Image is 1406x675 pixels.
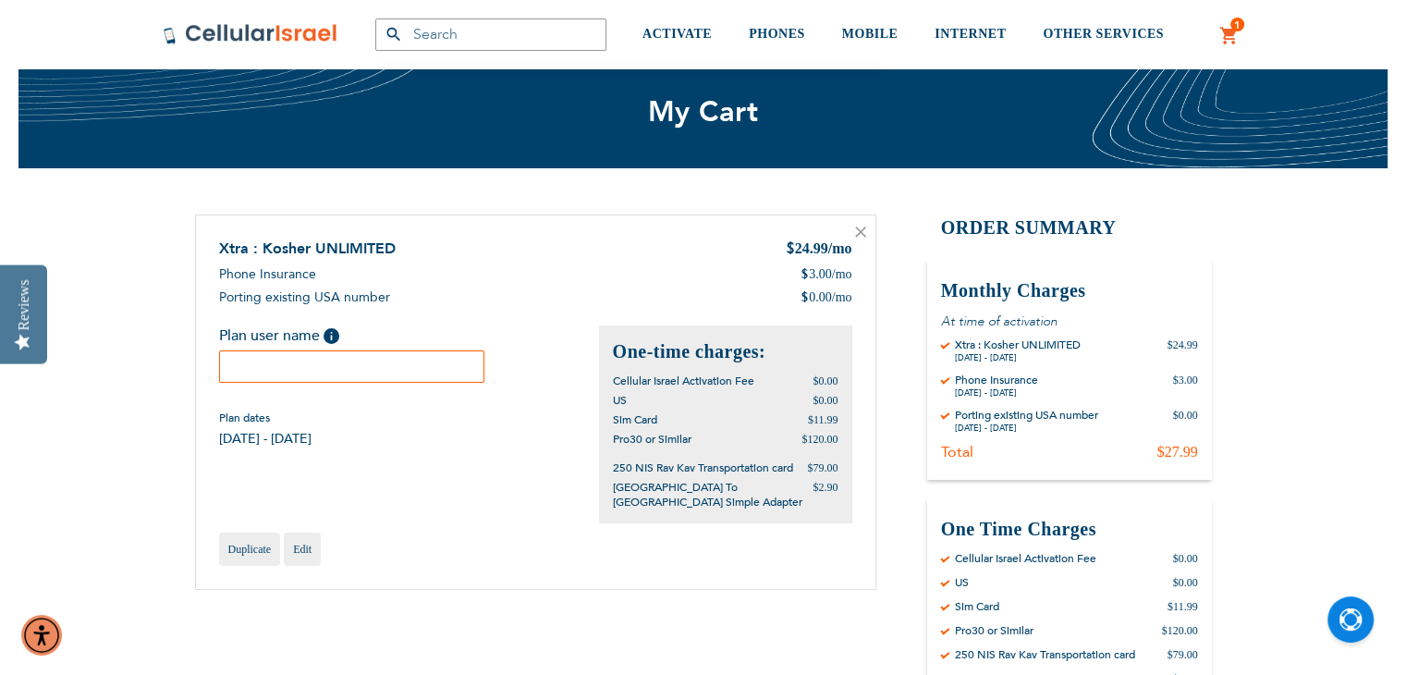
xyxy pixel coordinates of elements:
[375,18,606,51] input: Search
[955,408,1098,423] div: Porting existing USA number
[955,423,1098,434] div: [DATE] - [DATE]
[813,374,838,387] span: $0.00
[613,460,793,475] span: 250 NIS Rav Kav Transportation card
[293,543,312,556] span: Edit
[613,339,838,364] h2: One-time charges:
[927,215,1212,241] h2: Order Summary
[1173,408,1198,434] div: $0.00
[1173,575,1198,590] div: $0.00
[16,279,32,330] div: Reviews
[1168,647,1198,662] div: $79.00
[284,533,321,566] a: Edit
[642,27,712,41] span: ACTIVATE
[1234,18,1241,32] span: 1
[832,288,852,307] span: /mo
[1157,443,1198,461] div: $27.99
[613,412,657,427] span: Sim Card
[613,374,754,388] span: Cellular Israel Activation Fee
[219,288,390,306] span: Porting existing USA number
[955,337,1081,352] div: Xtra : Kosher UNLIMITED
[955,387,1038,399] div: [DATE] - [DATE]
[842,27,899,41] span: MOBILE
[1168,599,1198,614] div: $11.99
[935,27,1006,41] span: INTERNET
[828,240,852,256] span: /mo
[813,394,838,407] span: $0.00
[163,23,338,45] img: Cellular Israel Logo
[955,623,1033,638] div: Pro30 or Similar
[219,265,316,283] span: Phone Insurance
[1162,623,1198,638] div: $120.00
[228,543,272,556] span: Duplicate
[801,265,851,284] div: 3.00
[786,239,852,261] div: 24.99
[955,575,969,590] div: US
[21,615,62,656] div: Accessibility Menu
[955,373,1038,387] div: Phone Insurance
[648,92,759,131] span: My Cart
[324,328,339,344] span: Help
[219,325,320,346] span: Plan user name
[801,288,809,307] span: $
[219,533,281,566] a: Duplicate
[219,411,312,425] span: Plan dates
[941,443,973,461] div: Total
[832,265,852,284] span: /mo
[1043,27,1164,41] span: OTHER SERVICES
[813,481,838,494] span: $2.90
[801,288,851,307] div: 0.00
[613,432,691,447] span: Pro30 or Similar
[1173,551,1198,566] div: $0.00
[955,599,999,614] div: Sim Card
[749,27,805,41] span: PHONES
[613,480,802,509] span: [GEOGRAPHIC_DATA] To [GEOGRAPHIC_DATA] Simple Adapter
[801,265,809,284] span: $
[219,239,396,259] a: Xtra : Kosher UNLIMITED
[955,647,1135,662] div: 250 NIS Rav Kav Transportation card
[1173,373,1198,399] div: $3.00
[219,430,312,448] span: [DATE] - [DATE]
[1168,337,1198,363] div: $24.99
[941,517,1198,542] h3: One Time Charges
[955,551,1096,566] div: Cellular Israel Activation Fee
[613,393,627,408] span: US
[802,433,838,446] span: $120.00
[808,413,838,426] span: $11.99
[1219,25,1240,47] a: 1
[941,278,1198,303] h3: Monthly Charges
[786,239,795,261] span: $
[808,461,838,474] span: $79.00
[941,313,1198,330] p: At time of activation
[955,352,1081,363] div: [DATE] - [DATE]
